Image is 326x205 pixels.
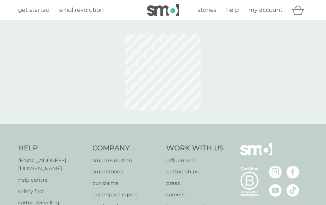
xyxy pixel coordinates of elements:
a: partnerships [166,168,224,176]
a: our impact report [92,191,160,199]
a: help centre [18,176,86,184]
h4: Company [92,143,160,153]
img: visit the smol Facebook page [287,166,299,178]
span: stories [198,6,216,13]
a: [EMAIL_ADDRESS][DOMAIN_NAME] [18,156,86,173]
div: basket [292,4,308,16]
a: press [166,179,224,187]
span: smol revolution [59,6,104,13]
span: help [226,6,239,13]
img: smol [240,143,272,165]
img: smol [147,4,179,16]
span: my account [248,6,282,13]
a: help [226,5,239,15]
span: get started [18,6,50,13]
a: careers [166,191,224,199]
img: visit the smol Tiktok page [287,184,299,197]
a: safety first [18,187,86,196]
img: visit the smol Youtube page [269,184,282,197]
a: smol revolution [59,5,104,15]
a: our claims [92,179,160,187]
img: visit the smol Instagram page [269,166,282,178]
h4: Help [18,143,86,153]
a: smol revolution [92,156,160,165]
h4: Work With Us [166,143,224,153]
a: get started [18,5,50,15]
a: influencers [166,156,224,165]
a: smol stories [92,168,160,176]
a: stories [198,5,216,15]
a: my account [248,5,282,15]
